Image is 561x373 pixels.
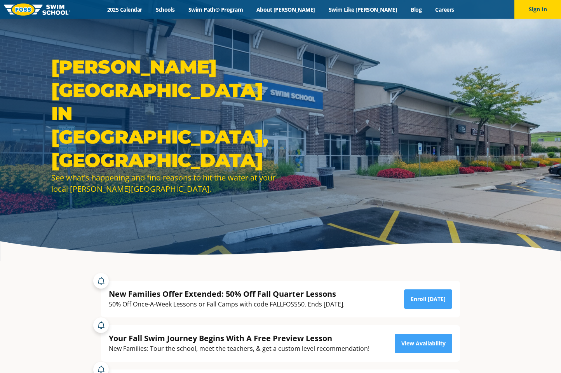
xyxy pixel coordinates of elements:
[51,172,277,194] div: See what's happening and find reasons to hit the water at your local [PERSON_NAME][GEOGRAPHIC_DATA].
[404,289,452,309] a: Enroll [DATE]
[109,343,369,354] div: New Families: Tour the school, meet the teachers, & get a custom level recommendation!
[395,334,452,353] a: View Availability
[250,6,322,13] a: About [PERSON_NAME]
[51,55,277,172] h1: [PERSON_NAME][GEOGRAPHIC_DATA] in [GEOGRAPHIC_DATA], [GEOGRAPHIC_DATA]
[109,333,369,343] div: Your Fall Swim Journey Begins With A Free Preview Lesson
[109,289,345,299] div: New Families Offer Extended: 50% Off Fall Quarter Lessons
[100,6,149,13] a: 2025 Calendar
[322,6,404,13] a: Swim Like [PERSON_NAME]
[429,6,461,13] a: Careers
[181,6,249,13] a: Swim Path® Program
[404,6,429,13] a: Blog
[109,299,345,310] div: 50% Off Once-A-Week Lessons or Fall Camps with code FALLFOSS50. Ends [DATE].
[149,6,181,13] a: Schools
[4,4,70,16] img: FOSS Swim School Logo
